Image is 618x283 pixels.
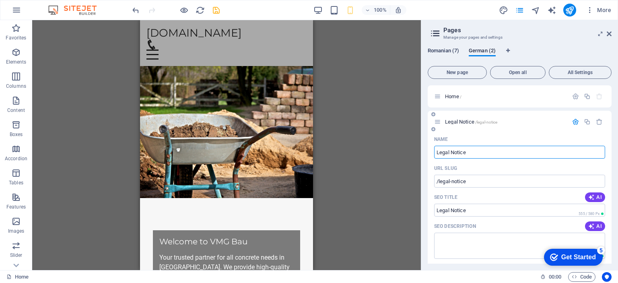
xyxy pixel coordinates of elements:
[7,107,25,114] p: Content
[196,6,205,15] i: Reload page
[428,66,487,79] button: New page
[131,6,140,15] i: Undo: Change pages (Ctrl+Z)
[434,165,457,171] label: Last part of the URL for this page
[6,4,65,21] div: Get Started 5 items remaining, 0% complete
[572,272,592,282] span: Code
[443,94,568,99] div: Home/
[572,93,579,100] div: Settings
[434,165,457,171] p: URL SLUG
[469,46,496,57] span: German (2)
[10,131,23,138] p: Boxes
[579,212,599,216] span: 555 / 580 Px
[434,233,605,259] textarea: The text in search results and social media
[428,48,612,63] div: Language Tabs
[540,272,562,282] h6: Session time
[515,6,524,15] i: Pages (Ctrl+Alt+S)
[585,221,605,231] button: AI
[515,5,525,15] button: pages
[9,180,23,186] p: Tables
[211,5,221,15] button: save
[434,223,476,229] p: SEO Description
[552,70,608,75] span: All Settings
[531,5,541,15] button: navigator
[445,93,461,99] span: Click to open page
[588,194,602,200] span: AI
[531,6,540,15] i: Navigator
[212,6,221,15] i: Save (Ctrl+S)
[362,5,390,15] button: 100%
[563,4,576,17] button: publish
[596,118,603,125] div: Remove
[428,46,459,57] span: Romanian (7)
[588,223,602,229] span: AI
[490,66,546,79] button: Open all
[24,9,58,16] div: Get Started
[374,5,387,15] h6: 100%
[5,155,27,162] p: Accordion
[434,175,605,188] input: Last part of the URL for this page
[46,5,107,15] img: Editor Logo
[10,252,23,258] p: Slider
[434,136,448,143] p: Name
[584,93,591,100] div: Duplicate
[549,272,561,282] span: 00 00
[586,6,611,14] span: More
[572,118,579,125] div: Settings
[554,274,556,280] span: :
[434,204,605,217] input: The page title in search results and browser tabs
[499,5,509,15] button: design
[6,272,29,282] a: Click to cancel selection. Double-click to open Pages
[443,119,568,124] div: Legal Notice/legal-notice
[596,93,603,100] div: The startpage cannot be deleted
[499,6,508,15] i: Design (Ctrl+Alt+Y)
[547,5,557,15] button: text_generator
[549,66,612,79] button: All Settings
[583,4,614,17] button: More
[8,228,25,234] p: Images
[434,194,457,200] label: The page title in search results and browser tabs
[460,95,461,99] span: /
[475,120,498,124] span: /legal-notice
[6,35,26,41] p: Favorites
[434,194,457,200] p: SEO Title
[602,272,612,282] button: Usercentrics
[6,83,26,89] p: Columns
[568,272,595,282] button: Code
[60,2,68,10] div: 5
[443,34,595,41] h3: Manage your pages and settings
[434,223,476,229] label: The text in search results and social media
[577,211,605,217] span: Calculated pixel length in search results
[6,59,27,65] p: Elements
[443,27,612,34] h2: Pages
[395,6,402,14] i: On resize automatically adjust zoom level to fit chosen device.
[584,118,591,125] div: Duplicate
[6,204,26,210] p: Features
[445,119,497,125] span: Click to open page
[585,192,605,202] button: AI
[431,70,483,75] span: New page
[494,70,542,75] span: Open all
[195,5,205,15] button: reload
[131,5,140,15] button: undo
